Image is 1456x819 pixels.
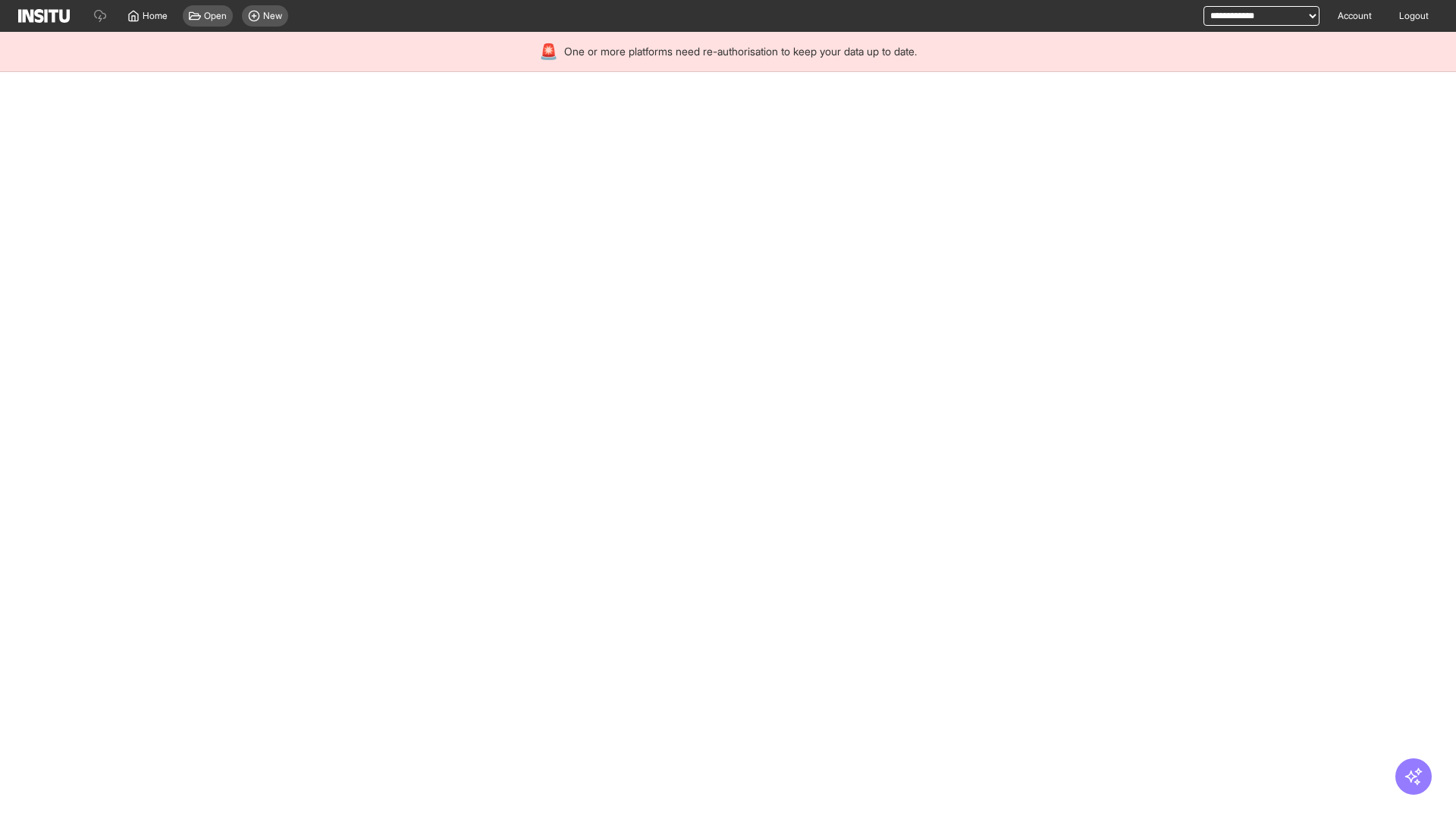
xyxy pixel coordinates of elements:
[539,41,558,62] div: 🚨
[564,44,917,59] span: One or more platforms need re-authorisation to keep your data up to date.
[18,9,70,23] img: Logo
[263,10,282,22] span: New
[204,10,227,22] span: Open
[143,10,168,22] span: Home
